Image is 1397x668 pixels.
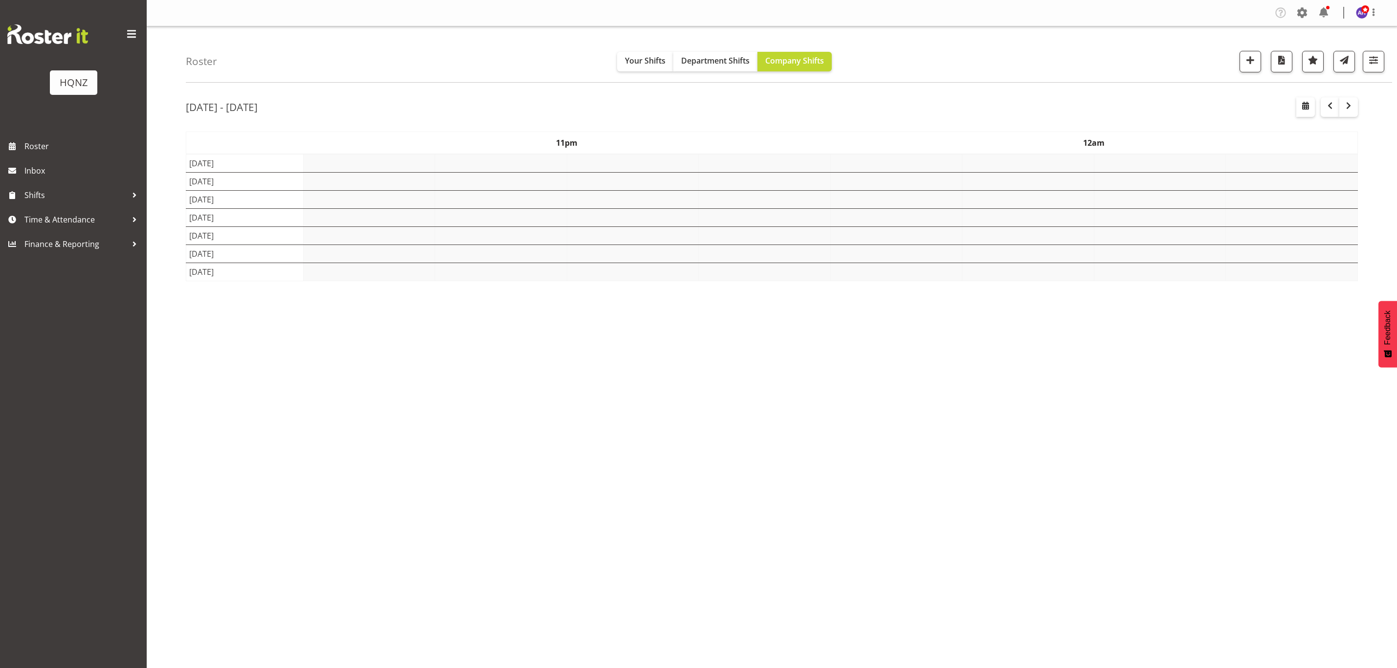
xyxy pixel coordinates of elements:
img: Rosterit website logo [7,24,88,44]
button: Department Shifts [673,52,757,71]
td: [DATE] [186,172,304,190]
button: Filter Shifts [1363,51,1384,72]
span: Time & Attendance [24,212,127,227]
span: Feedback [1383,311,1392,345]
h2: [DATE] - [DATE] [186,101,258,113]
button: Download a PDF of the roster according to the set date range. [1271,51,1292,72]
span: Roster [24,139,142,154]
button: Send a list of all shifts for the selected filtered period to all rostered employees. [1333,51,1355,72]
td: [DATE] [186,208,304,226]
td: [DATE] [186,154,304,173]
div: HQNZ [60,75,88,90]
td: [DATE] [186,263,304,281]
span: Company Shifts [765,55,824,66]
h4: Roster [186,56,217,67]
td: [DATE] [186,245,304,263]
span: Department Shifts [681,55,750,66]
th: 11pm [303,132,830,154]
img: alanna-haysmith10795.jpg [1356,7,1368,19]
td: [DATE] [186,226,304,245]
span: Shifts [24,188,127,202]
button: Your Shifts [617,52,673,71]
span: Inbox [24,163,142,178]
button: Add a new shift [1240,51,1261,72]
th: 12am [830,132,1357,154]
button: Highlight an important date within the roster. [1302,51,1324,72]
span: Your Shifts [625,55,665,66]
button: Select a specific date within the roster. [1296,97,1315,117]
span: Finance & Reporting [24,237,127,251]
button: Feedback - Show survey [1378,301,1397,367]
button: Company Shifts [757,52,832,71]
td: [DATE] [186,190,304,208]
